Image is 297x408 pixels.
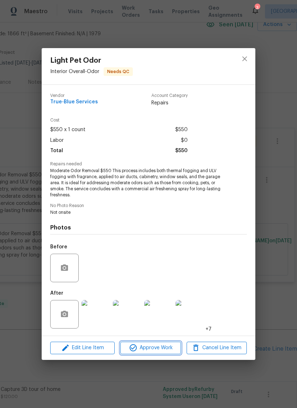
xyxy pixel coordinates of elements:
[50,162,247,166] span: Repairs needed
[151,93,188,98] span: Account Category
[151,99,188,107] span: Repairs
[255,4,260,11] div: 3
[104,68,132,75] span: Needs QC
[50,224,247,231] h4: Photos
[50,118,188,123] span: Cost
[50,146,63,156] span: Total
[50,210,227,216] span: Not onsite
[50,69,99,74] span: Interior Overall - Odor
[50,57,133,64] span: Light Pet Odor
[50,135,64,146] span: Labor
[205,326,212,333] span: +7
[187,342,247,354] button: Cancel Line Item
[189,344,245,352] span: Cancel Line Item
[175,125,188,135] span: $550
[52,344,113,352] span: Edit Line Item
[123,344,178,352] span: Approve Work
[50,99,98,105] span: True-Blue Services
[50,168,227,198] span: Moderate Odor Removal $550 This process includes both thermal fogging and ULV fogging with fragra...
[50,342,115,354] button: Edit Line Item
[50,203,247,208] span: No Photo Reason
[50,125,85,135] span: $550 x 1 count
[50,244,67,249] h5: Before
[120,342,181,354] button: Approve Work
[50,291,63,296] h5: After
[175,146,188,156] span: $550
[50,93,98,98] span: Vendor
[236,50,253,67] button: close
[181,135,188,146] span: $0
